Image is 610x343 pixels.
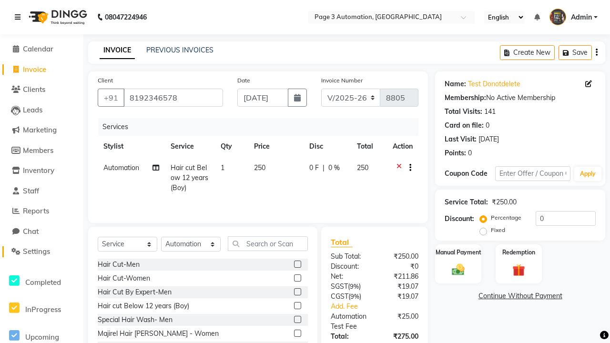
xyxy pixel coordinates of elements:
[331,237,353,247] span: Total
[221,163,224,172] span: 1
[495,166,570,181] input: Enter Offer / Coupon Code
[2,105,81,116] a: Leads
[23,166,54,175] span: Inventory
[237,76,250,85] label: Date
[350,293,359,300] span: 9%
[445,148,466,158] div: Points:
[321,76,363,85] label: Invoice Number
[228,236,308,251] input: Search or Scan
[23,85,45,94] span: Clients
[23,65,46,74] span: Invoice
[508,262,529,278] img: _gift.svg
[331,282,348,291] span: SGST
[387,136,418,157] th: Action
[98,76,113,85] label: Client
[484,107,496,117] div: 141
[2,145,81,156] a: Members
[23,125,57,134] span: Marketing
[23,227,39,236] span: Chat
[486,121,489,131] div: 0
[445,93,486,103] div: Membership:
[445,79,466,89] div: Name:
[254,163,265,172] span: 250
[436,248,481,257] label: Manual Payment
[2,226,81,237] a: Chat
[23,146,53,155] span: Members
[304,136,351,157] th: Disc
[25,278,61,287] span: Completed
[23,186,39,195] span: Staff
[324,302,426,312] a: Add. Fee
[502,248,535,257] label: Redemption
[491,213,521,222] label: Percentage
[445,134,477,144] div: Last Visit:
[23,44,53,53] span: Calendar
[23,105,42,114] span: Leads
[492,197,517,207] div: ₹250.00
[445,197,488,207] div: Service Total:
[491,226,505,234] label: Fixed
[215,136,248,157] th: Qty
[375,332,426,342] div: ₹275.00
[2,84,81,95] a: Clients
[478,134,499,144] div: [DATE]
[23,206,49,215] span: Reports
[559,45,592,60] button: Save
[350,282,359,290] span: 9%
[445,169,495,179] div: Coupon Code
[123,89,223,107] input: Search by Name/Mobile/Email/Code
[324,272,375,282] div: Net:
[375,282,426,292] div: ₹19.07
[445,214,474,224] div: Discount:
[375,292,426,302] div: ₹19.07
[323,163,325,173] span: |
[248,136,304,157] th: Price
[324,312,375,332] div: Automation Test Fee
[324,332,375,342] div: Total:
[324,262,375,272] div: Discount:
[468,79,520,89] a: Test Donotdelete
[98,89,124,107] button: +91
[437,291,603,301] a: Continue Without Payment
[25,333,59,342] span: Upcoming
[328,163,340,173] span: 0 %
[165,136,215,157] th: Service
[357,163,368,172] span: 250
[98,315,173,325] div: Special Hair Wash- Men
[98,287,172,297] div: Hair Cut By Expert-Men
[171,163,208,192] span: Hair cut Below 12 years (Boy)
[375,262,426,272] div: ₹0
[351,136,387,157] th: Total
[549,9,566,25] img: Admin
[468,148,472,158] div: 0
[448,262,468,277] img: _cash.svg
[571,12,592,22] span: Admin
[105,4,147,30] b: 08047224946
[98,273,150,283] div: Hair Cut-Women
[324,292,375,302] div: ( )
[100,42,135,59] a: INVOICE
[98,329,219,339] div: Majirel Hair [PERSON_NAME] - Women
[331,292,348,301] span: CGST
[23,247,50,256] span: Settings
[2,44,81,55] a: Calendar
[2,64,81,75] a: Invoice
[98,136,165,157] th: Stylist
[103,163,139,172] span: Automation
[500,45,555,60] button: Create New
[445,93,596,103] div: No Active Membership
[375,252,426,262] div: ₹250.00
[375,312,426,332] div: ₹25.00
[2,206,81,217] a: Reports
[2,186,81,197] a: Staff
[99,118,426,136] div: Services
[445,107,482,117] div: Total Visits:
[25,305,61,314] span: InProgress
[98,301,189,311] div: Hair cut Below 12 years (Boy)
[146,46,213,54] a: PREVIOUS INVOICES
[309,163,319,173] span: 0 F
[98,260,140,270] div: Hair Cut-Men
[2,165,81,176] a: Inventory
[2,246,81,257] a: Settings
[324,252,375,262] div: Sub Total:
